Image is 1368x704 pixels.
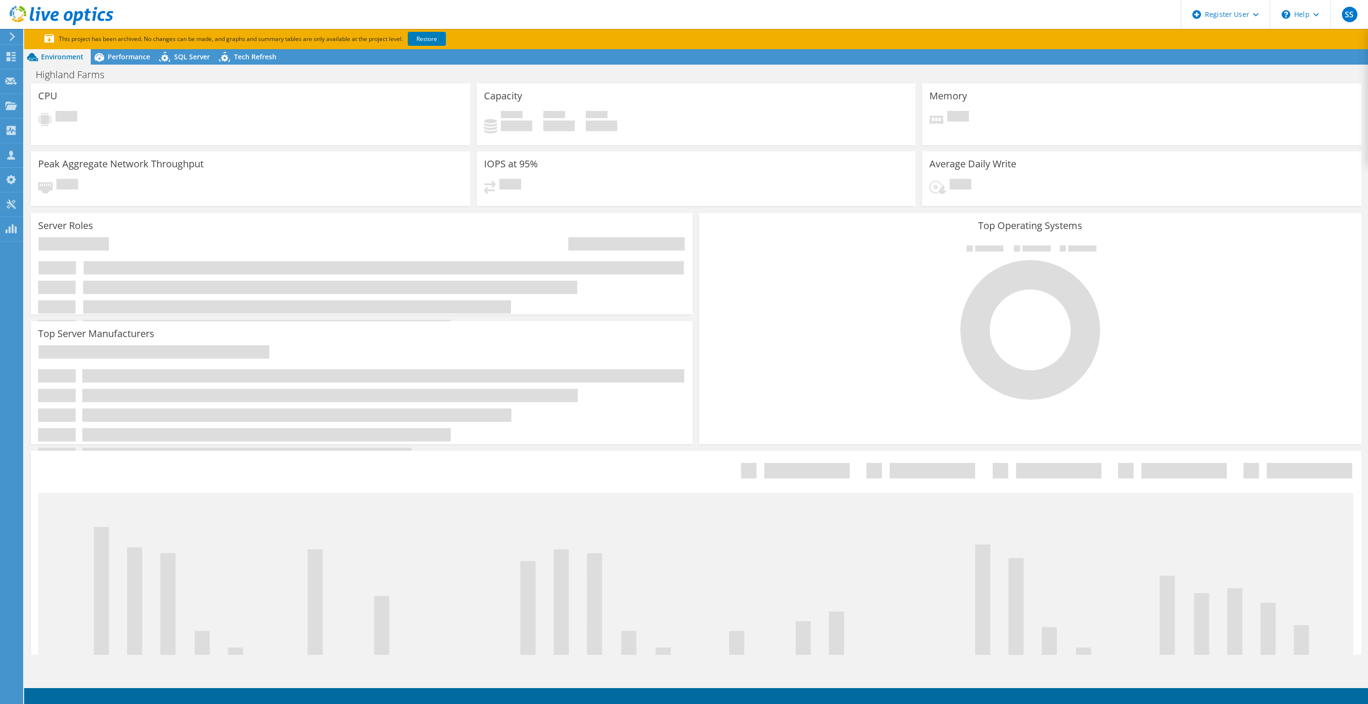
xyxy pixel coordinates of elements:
[1282,10,1290,19] svg: \n
[55,111,77,124] span: Pending
[38,220,93,231] h3: Server Roles
[484,159,538,169] h3: IOPS at 95%
[543,121,575,131] h4: 0 GiB
[38,91,57,101] h3: CPU
[44,34,517,44] p: This project has been archived. No changes can be made, and graphs and summary tables are only av...
[38,328,154,339] h3: Top Server Manufacturers
[501,111,523,121] span: Used
[929,159,1016,169] h3: Average Daily Write
[1342,7,1357,22] span: SS
[499,179,521,192] span: Pending
[41,52,83,61] span: Environment
[950,179,971,192] span: Pending
[484,91,522,101] h3: Capacity
[408,32,446,46] a: Restore
[586,111,608,121] span: Total
[31,69,119,80] h1: Highland Farms
[174,52,210,61] span: SQL Server
[706,220,1354,231] h3: Top Operating Systems
[56,179,78,192] span: Pending
[947,111,969,124] span: Pending
[108,52,150,61] span: Performance
[38,159,204,169] h3: Peak Aggregate Network Throughput
[586,121,617,131] h4: 0 GiB
[501,121,532,131] h4: 0 GiB
[543,111,565,121] span: Free
[929,91,967,101] h3: Memory
[234,52,276,61] span: Tech Refresh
